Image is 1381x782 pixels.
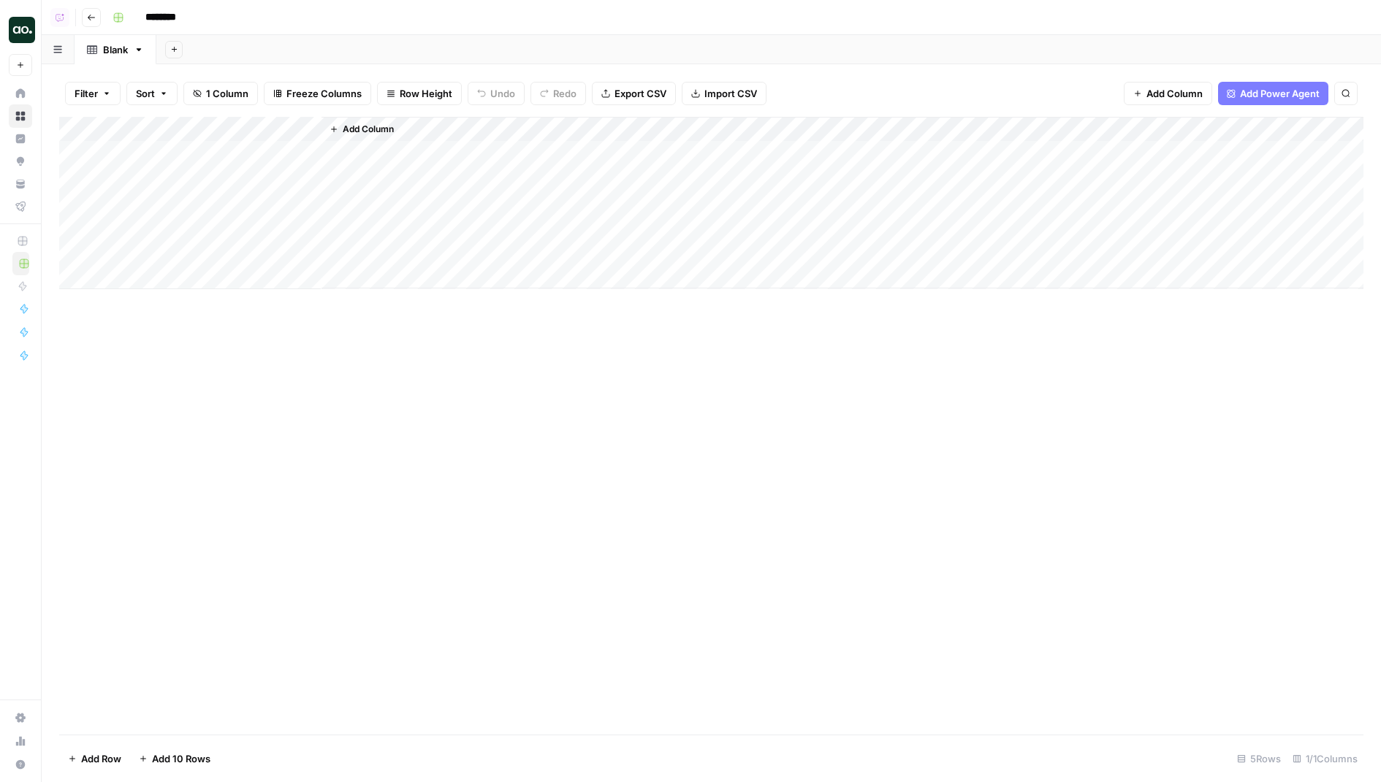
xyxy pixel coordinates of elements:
button: Freeze Columns [264,82,371,105]
button: Add Column [1124,82,1212,105]
a: Home [9,82,32,105]
button: 1 Column [183,82,258,105]
a: Opportunities [9,150,32,173]
button: Redo [530,82,586,105]
button: Export CSV [592,82,676,105]
span: Add Row [81,751,121,766]
a: Your Data [9,172,32,196]
div: 1/1 Columns [1287,747,1363,770]
span: Row Height [400,86,452,101]
button: Workspace: AirOps Builders [9,12,32,48]
span: Import CSV [704,86,757,101]
button: Help + Support [9,753,32,776]
a: Browse [9,104,32,128]
button: Row Height [377,82,462,105]
button: Add Column [324,120,400,139]
span: 1 Column [206,86,248,101]
button: Add Row [59,747,130,770]
button: Sort [126,82,178,105]
div: 5 Rows [1231,747,1287,770]
a: Insights [9,127,32,150]
a: Flightpath [9,195,32,218]
a: Usage [9,729,32,753]
span: Freeze Columns [286,86,362,101]
span: Add Column [343,123,394,136]
a: Blank [75,35,156,64]
button: Import CSV [682,82,766,105]
span: Add Power Agent [1240,86,1320,101]
div: Blank [103,42,128,57]
button: Add 10 Rows [130,747,219,770]
img: AirOps Builders Logo [9,17,35,43]
span: Sort [136,86,155,101]
button: Add Power Agent [1218,82,1328,105]
span: Filter [75,86,98,101]
span: Export CSV [615,86,666,101]
button: Undo [468,82,525,105]
button: Filter [65,82,121,105]
span: Add Column [1146,86,1203,101]
span: Redo [553,86,577,101]
a: Settings [9,706,32,729]
span: Undo [490,86,515,101]
span: Add 10 Rows [152,751,210,766]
